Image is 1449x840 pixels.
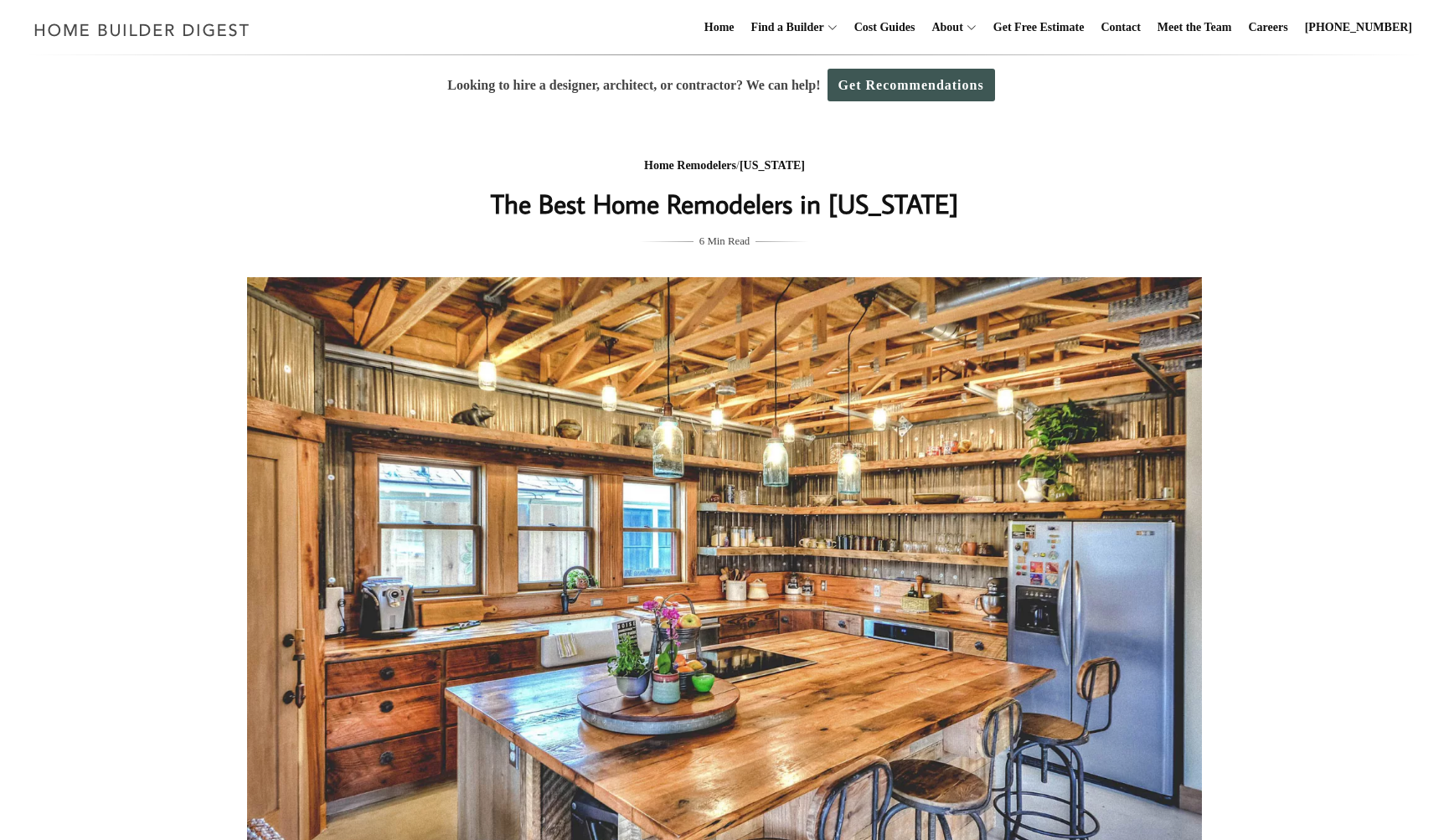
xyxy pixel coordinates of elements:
div: / [390,156,1059,177]
a: Find a Builder [745,1,824,54]
a: Careers [1242,1,1295,54]
span: 6 Min Read [699,232,750,250]
a: Contact [1094,1,1147,54]
a: [US_STATE] [740,159,805,172]
a: Meet the Team [1151,1,1239,54]
a: Home [698,1,741,54]
a: About [925,1,962,54]
a: [PHONE_NUMBER] [1298,1,1419,54]
img: Home Builder Digest [27,13,257,46]
a: Get Free Estimate [987,1,1091,54]
a: Cost Guides [848,1,922,54]
a: Home Remodelers [644,159,736,172]
a: Get Recommendations [828,69,995,101]
h1: The Best Home Remodelers in [US_STATE] [390,183,1059,224]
